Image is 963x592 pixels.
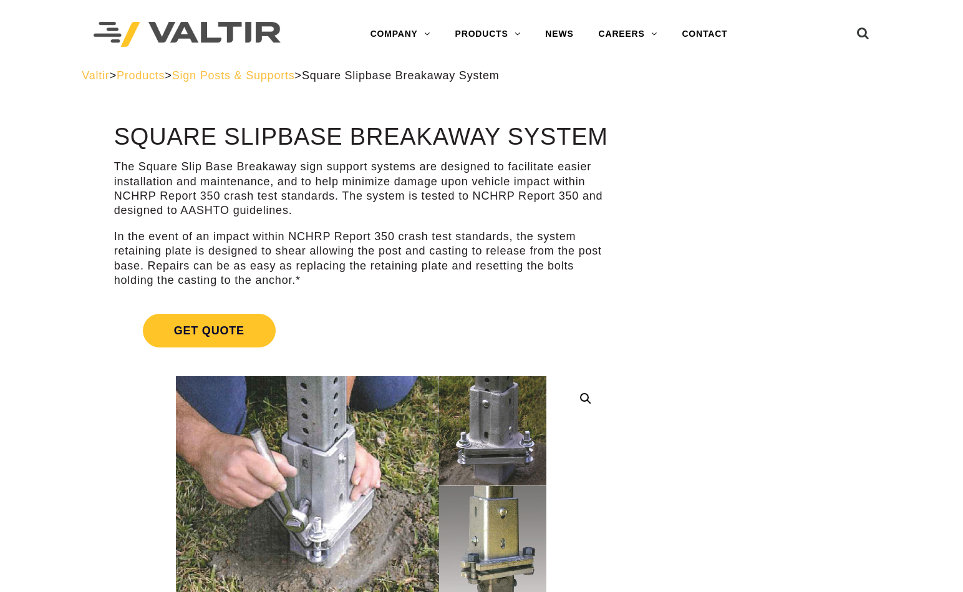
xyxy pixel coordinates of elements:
[443,22,533,47] a: PRODUCTS
[114,160,609,218] p: The Square Slip Base Breakaway sign support systems are designed to facilitate easier installatio...
[172,69,295,82] a: Sign Posts & Supports
[302,69,500,82] span: Square Slipbase Breakaway System
[82,69,109,82] a: Valtir
[94,22,281,47] img: Valtir
[114,124,609,150] h1: Square Slipbase Breakaway System
[114,230,609,288] p: In the event of an impact within NCHRP Report 350 crash test standards, the system retaining plat...
[358,22,443,47] a: COMPANY
[669,22,740,47] a: CONTACT
[114,299,609,362] a: Get Quote
[82,69,881,83] div: > > >
[117,69,165,82] a: Products
[533,22,586,47] a: NEWS
[143,314,276,347] span: Get Quote
[586,22,670,47] a: CAREERS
